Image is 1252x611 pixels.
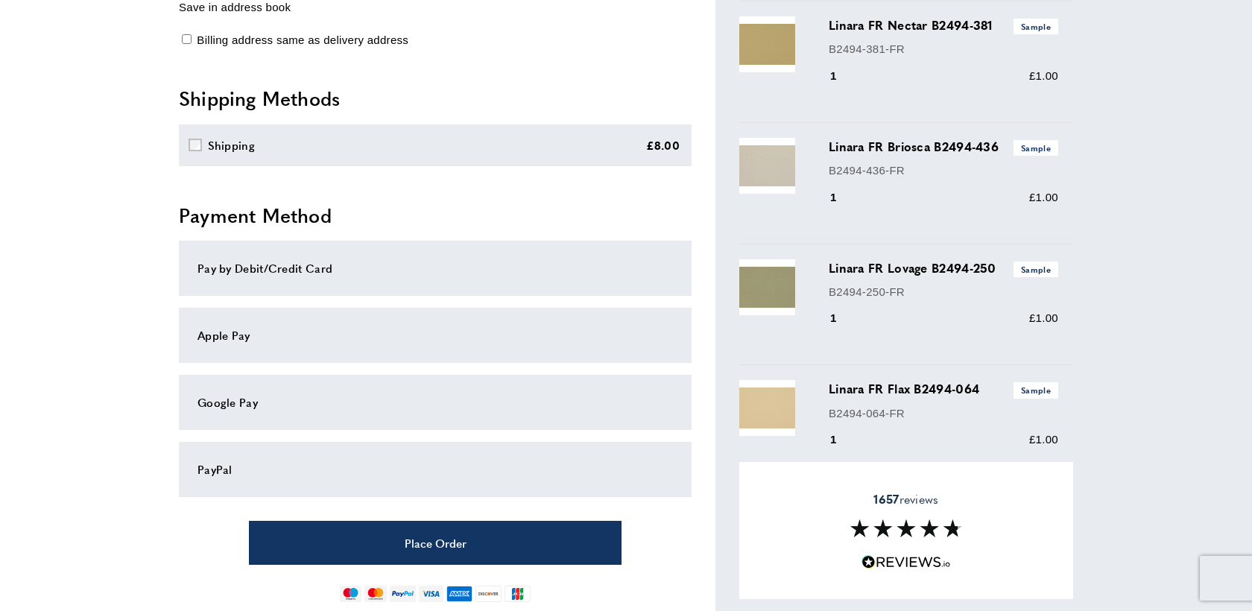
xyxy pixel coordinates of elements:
[1014,382,1058,398] span: Sample
[1014,19,1058,34] span: Sample
[197,34,408,46] span: Billing address same as delivery address
[340,586,361,602] img: maestro
[249,521,622,565] button: Place Order
[873,492,938,507] span: reviews
[197,326,673,344] div: Apple Pay
[739,138,795,194] img: Linara FR Briosca B2494-436
[197,259,673,277] div: Pay by Debit/Credit Card
[646,136,680,154] div: £8.00
[829,405,1058,422] p: B2494-064-FR
[1014,140,1058,156] span: Sample
[197,393,673,411] div: Google Pay
[390,586,416,602] img: paypal
[829,431,858,449] div: 1
[197,460,673,478] div: PayPal
[829,16,1058,34] h3: Linara FR Nectar B2494-381
[419,586,443,602] img: visa
[829,40,1058,58] p: B2494-381-FR
[829,189,858,206] div: 1
[739,380,795,436] img: Linara FR Flax B2494-064
[1014,262,1058,277] span: Sample
[861,555,951,569] img: Reviews.io 5 stars
[364,586,386,602] img: mastercard
[208,136,255,154] div: Shipping
[475,586,502,602] img: discover
[850,519,962,537] img: Reviews section
[829,67,858,85] div: 1
[446,586,472,602] img: american-express
[505,586,531,602] img: jcb
[829,138,1058,156] h3: Linara FR Briosca B2494-436
[179,1,291,13] span: Save in address book
[829,259,1058,277] h3: Linara FR Lovage B2494-250
[829,380,1058,398] h3: Linara FR Flax B2494-064
[1029,311,1058,324] span: £1.00
[829,162,1058,180] p: B2494-436-FR
[179,202,692,229] h2: Payment Method
[1029,69,1058,82] span: £1.00
[873,490,899,507] strong: 1657
[739,16,795,72] img: Linara FR Nectar B2494-381
[182,34,192,44] input: Billing address same as delivery address
[829,309,858,327] div: 1
[739,259,795,315] img: Linara FR Lovage B2494-250
[179,85,692,112] h2: Shipping Methods
[829,283,1058,301] p: B2494-250-FR
[1029,433,1058,446] span: £1.00
[1029,191,1058,203] span: £1.00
